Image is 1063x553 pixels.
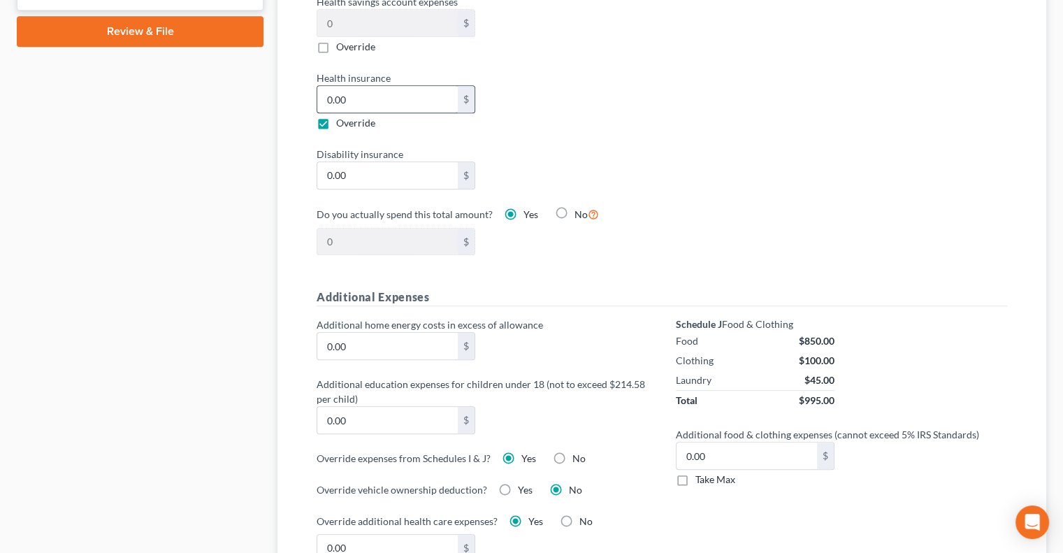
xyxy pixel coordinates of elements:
[310,147,655,161] label: Disability insurance
[676,318,722,330] strong: Schedule J
[336,117,375,129] span: Override
[458,407,475,433] div: $
[317,407,458,433] input: 0.00
[317,10,458,36] input: 0.00
[458,162,475,189] div: $
[336,41,375,52] span: Override
[676,373,711,387] div: Laundry
[669,427,1014,442] label: Additional food & clothing expenses (cannot exceed 5% IRS Standards)
[458,10,475,36] div: $
[310,377,655,406] label: Additional education expenses for children under 18 (not to exceed $214.58 per child)
[569,484,582,496] span: No
[523,208,538,220] span: Yes
[458,229,475,255] div: $
[572,452,586,464] span: No
[317,162,458,189] input: 0.00
[676,394,697,408] div: Total
[317,451,491,466] label: Override expenses from Schedules I & J?
[528,515,543,527] span: Yes
[317,333,458,359] input: 0.00
[521,452,536,464] span: Yes
[579,515,593,527] span: No
[676,317,834,331] div: Food & Clothing
[676,334,698,348] div: Food
[317,289,1007,306] h5: Additional Expenses
[804,373,834,387] div: $45.00
[677,443,817,469] input: 0.00
[799,394,834,408] div: $995.00
[317,514,498,529] label: Override additional health care expenses?
[574,208,588,220] span: No
[1015,505,1049,539] div: Open Intercom Messenger
[799,354,834,368] div: $100.00
[458,86,475,113] div: $
[518,484,533,496] span: Yes
[458,333,475,359] div: $
[317,229,458,255] input: 0.00
[317,86,458,113] input: 0.00
[695,473,735,485] span: Take Max
[310,317,655,332] label: Additional home energy costs in excess of allowance
[317,482,487,497] label: Override vehicle ownership deduction?
[17,16,263,47] a: Review & File
[317,207,493,222] label: Do you actually spend this total amount?
[310,71,655,85] label: Health insurance
[817,443,834,469] div: $
[676,354,714,368] div: Clothing
[799,334,834,348] div: $850.00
